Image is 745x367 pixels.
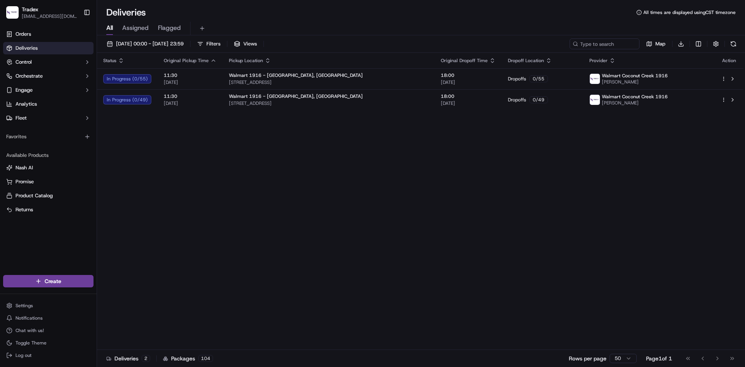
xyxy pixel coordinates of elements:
[106,23,113,33] span: All
[508,76,526,82] span: Dropoffs
[3,176,94,188] button: Promise
[16,59,32,66] span: Control
[132,77,141,86] button: Start new chat
[3,162,94,174] button: Nash AI
[229,93,363,99] span: Walmart 1916 - [GEOGRAPHIC_DATA], [GEOGRAPHIC_DATA]
[3,28,94,40] a: Orders
[3,70,94,82] button: Orchestrate
[16,31,31,38] span: Orders
[728,38,739,49] button: Refresh
[590,95,600,105] img: 1679586894394
[16,73,43,80] span: Orchestrate
[229,100,428,106] span: [STREET_ADDRESS]
[164,79,217,85] span: [DATE]
[194,38,224,49] button: Filters
[73,113,125,120] span: API Documentation
[3,56,94,68] button: Control
[230,38,260,49] button: Views
[66,113,72,120] div: 💻
[3,350,94,361] button: Log out
[16,315,43,321] span: Notifications
[3,337,94,348] button: Toggle Theme
[5,110,62,123] a: 📗Knowledge Base
[62,110,128,123] a: 💻API Documentation
[16,192,53,199] span: Product Catalog
[55,131,94,137] a: Powered byPylon
[164,72,217,78] span: 11:30
[122,23,149,33] span: Assigned
[8,113,14,120] div: 📗
[508,57,544,64] span: Dropoff Location
[6,192,90,199] a: Product Catalog
[529,75,548,82] div: 0 / 55
[116,40,184,47] span: [DATE] 00:00 - [DATE] 23:59
[6,6,19,19] img: Tradex
[643,9,736,16] span: All times are displayed using CST timezone
[3,84,94,96] button: Engage
[3,149,94,162] div: Available Products
[8,8,23,23] img: Nash
[103,57,116,64] span: Status
[16,115,27,122] span: Fleet
[6,178,90,185] a: Promise
[3,130,94,143] div: Favorites
[602,100,668,106] span: [PERSON_NAME]
[8,31,141,43] p: Welcome 👋
[589,57,608,64] span: Provider
[45,277,61,285] span: Create
[106,355,150,362] div: Deliveries
[602,79,668,85] span: [PERSON_NAME]
[441,100,496,106] span: [DATE]
[16,340,47,346] span: Toggle Theme
[16,352,31,358] span: Log out
[6,164,90,171] a: Nash AI
[164,93,217,99] span: 11:30
[243,40,257,47] span: Views
[163,355,213,362] div: Packages
[16,113,59,120] span: Knowledge Base
[77,132,94,137] span: Pylon
[164,57,209,64] span: Original Pickup Time
[3,190,94,202] button: Product Catalog
[529,96,548,103] div: 0 / 49
[16,206,33,213] span: Returns
[3,300,94,311] button: Settings
[3,98,94,110] a: Analytics
[643,38,669,49] button: Map
[3,42,94,54] a: Deliveries
[570,38,639,49] input: Type to search
[16,178,34,185] span: Promise
[22,13,77,19] button: [EMAIL_ADDRESS][DOMAIN_NAME]
[103,38,187,49] button: [DATE] 00:00 - [DATE] 23:59
[206,40,220,47] span: Filters
[590,74,600,84] img: 1679586894394
[3,313,94,324] button: Notifications
[441,93,496,99] span: 18:00
[721,57,737,64] div: Action
[569,355,606,362] p: Rows per page
[16,164,33,171] span: Nash AI
[3,3,80,22] button: TradexTradex[EMAIL_ADDRESS][DOMAIN_NAME]
[229,57,263,64] span: Pickup Location
[142,355,150,362] div: 2
[198,355,213,362] div: 104
[646,355,672,362] div: Page 1 of 1
[158,23,181,33] span: Flagged
[22,5,38,13] button: Tradex
[8,74,22,88] img: 1736555255976-a54dd68f-1ca7-489b-9aae-adbdc363a1c4
[3,325,94,336] button: Chat with us!
[508,97,526,103] span: Dropoffs
[441,72,496,78] span: 18:00
[26,82,98,88] div: We're available if you need us!
[602,73,668,79] span: Walmart Coconut Creek 1916
[3,275,94,287] button: Create
[229,79,428,85] span: [STREET_ADDRESS]
[16,303,33,309] span: Settings
[3,112,94,124] button: Fleet
[106,6,146,19] h1: Deliveries
[441,57,488,64] span: Original Dropoff Time
[6,206,90,213] a: Returns
[20,50,140,58] input: Got a question? Start typing here...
